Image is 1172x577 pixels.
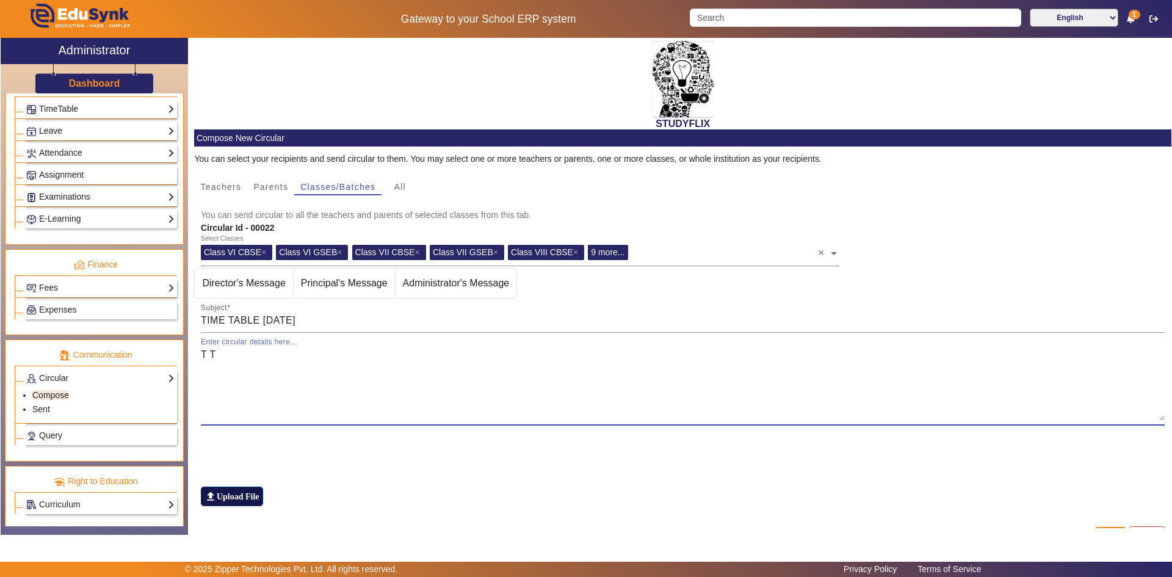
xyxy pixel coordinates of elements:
[355,247,415,257] span: Class VII CBSE
[32,390,69,400] a: Compose
[493,247,501,257] span: ×
[294,269,395,298] span: Principal's Message
[1,38,188,64] a: Administrator
[26,429,175,443] a: Query
[1129,10,1140,20] span: 1
[39,430,62,440] span: Query
[511,247,573,257] span: Class VIII CBSE
[27,171,36,180] img: Assignments.png
[1095,527,1126,543] button: Send
[194,129,1171,147] mat-card-header: Compose New Circular
[591,247,624,257] span: 9 more...
[261,247,269,257] span: ×
[204,490,217,503] mat-icon: file_upload
[32,404,50,414] a: Sent
[59,350,70,361] img: communication.png
[394,183,406,191] span: All
[201,313,1165,328] input: Subject
[69,78,120,89] h3: Dashboard
[201,208,1165,222] mat-card-subtitle: You can send circular to all the teachers and parents of selected classes from this tab.
[300,183,375,191] span: Classes/Batches
[253,183,288,191] span: Parents
[690,9,1021,27] input: Search
[201,234,243,244] div: Select Classes
[396,269,517,298] span: Administrator's Message
[26,168,175,182] a: Assignment
[68,77,121,90] a: Dashboard
[185,563,398,576] p: © 2025 Zipper Technologies Pvt. Ltd. All rights reserved.
[194,118,1171,129] h2: STUDYFLIX
[204,247,261,257] span: Class VI CBSE
[653,41,714,118] img: 2da83ddf-6089-4dce-a9e2-416746467bdd
[911,561,987,577] a: Terms of Service
[27,432,36,441] img: Support-tickets.png
[39,305,76,314] span: Expenses
[337,247,345,257] span: ×
[433,247,493,257] span: Class VII GSEB
[300,13,677,26] h5: Gateway to your School ERP system
[201,304,227,312] mat-label: Subject
[195,269,292,298] span: Director's Message
[837,561,903,577] a: Privacy Policy
[59,43,131,57] h2: Administrator
[200,183,241,191] span: Teachers
[39,170,84,180] span: Assignment
[27,305,36,314] img: Payroll.png
[201,487,263,506] label: Upload File
[54,476,65,487] img: rte.png
[1129,526,1165,543] button: Discard
[26,303,175,317] a: Expenses
[74,259,85,270] img: finance.png
[201,223,275,233] b: Circular Id - 00022
[818,241,828,260] span: Clear all
[15,475,177,488] p: Right to Education
[415,247,423,257] span: ×
[194,153,1171,165] div: You can select your recipients and send circular to them. You may select one or more teachers or ...
[201,338,297,346] mat-label: Enter circular details here...
[15,258,177,271] p: Finance
[15,349,177,361] p: Communication
[573,247,581,257] span: ×
[279,247,337,257] span: Class VI GSEB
